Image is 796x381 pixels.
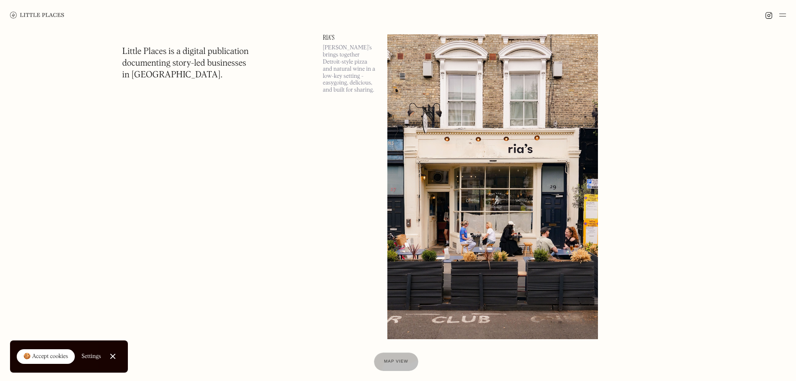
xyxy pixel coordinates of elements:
a: Settings [81,347,101,366]
a: Ria's [323,34,377,41]
h1: Little Places is a digital publication documenting story-led businesses in [GEOGRAPHIC_DATA]. [122,46,249,81]
a: 🍪 Accept cookies [17,349,75,364]
img: Ria's [387,34,598,339]
a: Close Cookie Popup [104,348,121,365]
div: 🍪 Accept cookies [23,353,68,361]
p: [PERSON_NAME]’s brings together Detroit-style pizza and natural wine in a low-key setting - easyg... [323,44,377,94]
span: Map view [384,359,408,364]
a: Map view [374,353,418,371]
div: Settings [81,353,101,359]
